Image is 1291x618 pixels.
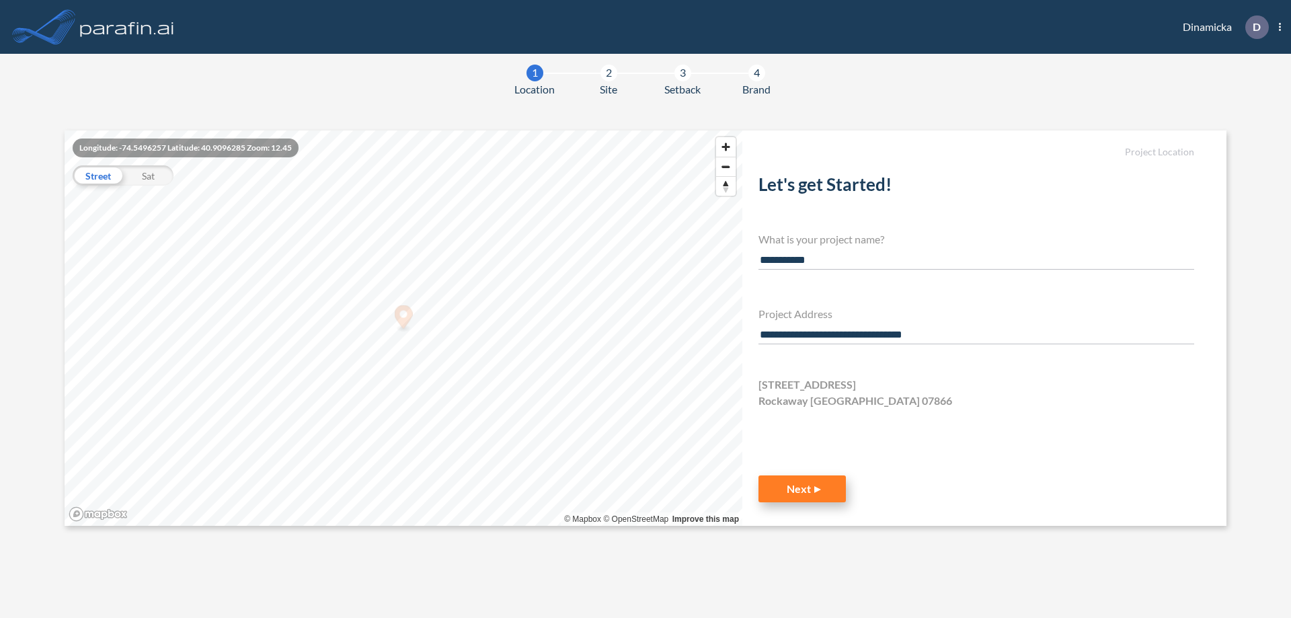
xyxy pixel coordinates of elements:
a: OpenStreetMap [603,514,668,524]
p: D [1253,21,1261,33]
span: Setback [664,81,701,98]
span: Reset bearing to north [716,177,736,196]
div: 2 [600,65,617,81]
a: Improve this map [672,514,739,524]
img: logo [77,13,177,40]
button: Zoom in [716,137,736,157]
span: [STREET_ADDRESS] [758,377,856,393]
div: Sat [123,165,173,186]
h4: Project Address [758,307,1194,320]
span: Brand [742,81,771,98]
h5: Project Location [758,147,1194,158]
div: Dinamicka [1163,15,1281,39]
canvas: Map [65,130,742,526]
a: Mapbox [564,514,601,524]
h2: Let's get Started! [758,174,1194,200]
div: Longitude: -74.5496257 Latitude: 40.9096285 Zoom: 12.45 [73,139,299,157]
button: Zoom out [716,157,736,176]
div: 3 [674,65,691,81]
div: 4 [748,65,765,81]
button: Next [758,475,846,502]
span: Rockaway [GEOGRAPHIC_DATA] 07866 [758,393,952,409]
button: Reset bearing to north [716,176,736,196]
div: 1 [526,65,543,81]
span: Site [600,81,617,98]
a: Mapbox homepage [69,506,128,522]
h4: What is your project name? [758,233,1194,245]
span: Location [514,81,555,98]
div: Map marker [395,305,413,333]
div: Street [73,165,123,186]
